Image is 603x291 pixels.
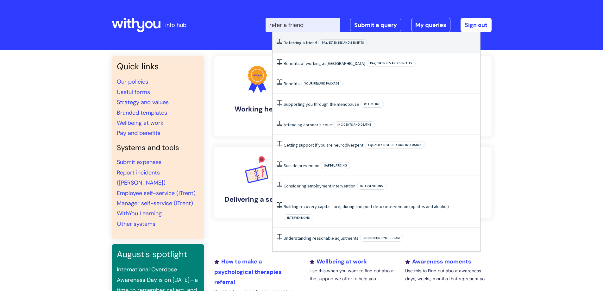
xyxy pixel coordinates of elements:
[310,267,396,283] p: Use this when you want to find out about the support we offer to help you ...
[117,88,150,96] a: Useful forms
[284,235,359,241] a: Understanding reasonable adjustments
[117,199,193,207] a: Manager self-service (iTrent)
[365,142,425,149] span: Equality, Diversity and Inclusion
[117,119,163,127] a: Wellbeing at work
[405,258,471,265] a: Awareness moments
[321,162,350,169] span: Safeguarding
[214,147,300,218] a: Delivering a service
[284,142,363,148] a: Getting support if you are neurodivergent
[117,220,155,228] a: Other systems
[165,20,186,30] p: info hub
[284,60,365,66] a: Benefits of working at [GEOGRAPHIC_DATA]
[117,143,199,152] h4: Systems and tools
[284,183,355,189] a: Considering employment intervention
[284,40,302,46] span: Referring
[214,56,300,136] a: Working here
[367,60,416,67] span: Pay, expenses and benefits
[411,18,450,32] a: My queries
[117,169,166,187] a: Report incidents ([PERSON_NAME])
[117,129,160,137] a: Pay and benefits
[284,204,449,209] a: Building recovery capital - pre, during and post detox intervention (opiates and alcohol)
[303,40,305,46] span: a
[117,98,169,106] a: Strategy and values
[284,214,313,221] span: Interventions
[405,267,491,283] p: Use this to Find out about awareness days, weeks, months that represent yo...
[284,163,319,168] a: Suicide prevention
[117,78,148,85] a: Our policies
[284,122,333,128] a: Attending coroner’s court
[357,183,386,190] span: Interventions
[306,40,317,46] span: friend
[117,61,199,72] h3: Quick links
[117,249,199,259] h3: August's spotlight
[360,235,403,242] span: Supporting your team
[350,18,401,32] a: Submit a query
[334,121,375,128] span: Incidents and deaths
[266,18,492,32] div: | -
[310,258,367,265] a: Wellbeing at work
[214,238,492,250] h2: Recently added or updated
[301,80,343,87] span: Your reward package
[284,101,359,107] a: Supporting you through the menopause
[284,81,300,86] a: Benefits
[461,18,492,32] a: Sign out
[214,258,282,286] a: How to make a psychological therapies referral
[219,195,295,204] h4: Delivering a service
[117,109,167,117] a: Branded templates
[318,39,367,46] span: Pay, expenses and benefits
[361,101,384,108] span: Wellbeing
[266,18,340,32] input: Search
[219,105,295,113] h4: Working here
[117,189,196,197] a: Employee self-service (iTrent)
[117,158,161,166] a: Submit expenses
[117,210,162,217] a: WithYou Learning
[284,40,317,46] a: Referring a friend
